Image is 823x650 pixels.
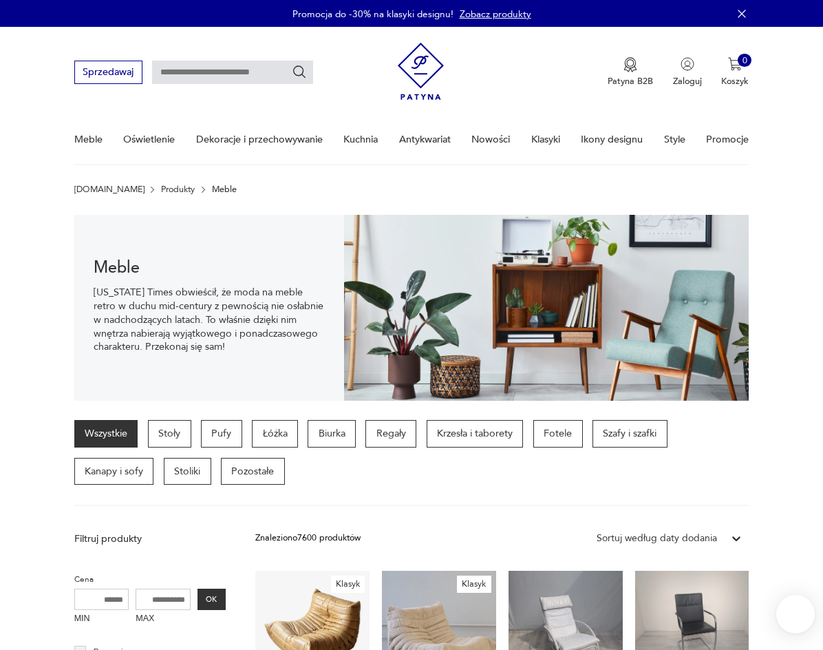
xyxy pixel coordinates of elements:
button: Szukaj [292,65,307,80]
a: [DOMAIN_NAME] [74,185,145,194]
p: Patyna B2B [608,75,653,87]
iframe: Smartsupp widget button [776,595,815,633]
a: Klasyki [531,116,560,163]
a: Kuchnia [343,116,378,163]
a: Produkty [161,185,195,194]
a: Regały [365,420,416,448]
a: Zobacz produkty [460,8,531,21]
p: Zaloguj [673,75,702,87]
img: Patyna - sklep z meblami i dekoracjami vintage [398,38,444,105]
label: MIN [74,610,129,629]
a: Stoły [148,420,191,448]
a: Nowości [471,116,510,163]
p: [US_STATE] Times obwieścił, że moda na meble retro w duchu mid-century z pewnością nie osłabnie w... [94,286,324,354]
a: Fotele [533,420,583,448]
a: Wszystkie [74,420,138,448]
div: Znaleziono 7600 produktów [255,532,361,545]
img: Meble [344,215,749,401]
button: OK [197,589,226,611]
h1: Meble [94,261,324,276]
button: Sprzedawaj [74,61,142,83]
a: Szafy i szafki [592,420,667,448]
a: Meble [74,116,103,163]
label: MAX [136,610,191,629]
button: 0Koszyk [721,57,749,87]
p: Koszyk [721,75,749,87]
a: Antykwariat [399,116,451,163]
button: Patyna B2B [608,57,653,87]
img: Ikona medalu [623,57,637,72]
a: Dekoracje i przechowywanie [196,116,323,163]
p: Cena [74,573,226,587]
a: Promocje [706,116,749,163]
a: Sprzedawaj [74,69,142,77]
a: Łóżka [252,420,298,448]
a: Oświetlenie [123,116,175,163]
img: Ikona koszyka [728,57,742,71]
button: Zaloguj [673,57,702,87]
p: Promocja do -30% na klasyki designu! [292,8,453,21]
a: Kanapy i sofy [74,458,154,485]
a: Style [664,116,685,163]
a: Krzesła i taborety [427,420,524,448]
img: Ikonka użytkownika [681,57,694,71]
div: 0 [738,54,751,67]
a: Stoliki [164,458,211,485]
a: Pufy [201,420,242,448]
p: Meble [212,185,237,194]
a: Pozostałe [221,458,285,485]
a: Biurka [308,420,356,448]
a: Ikony designu [581,116,643,163]
a: Ikona medaluPatyna B2B [608,57,653,87]
p: Filtruj produkty [74,532,226,546]
div: Sortuj według daty dodania [597,532,717,545]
